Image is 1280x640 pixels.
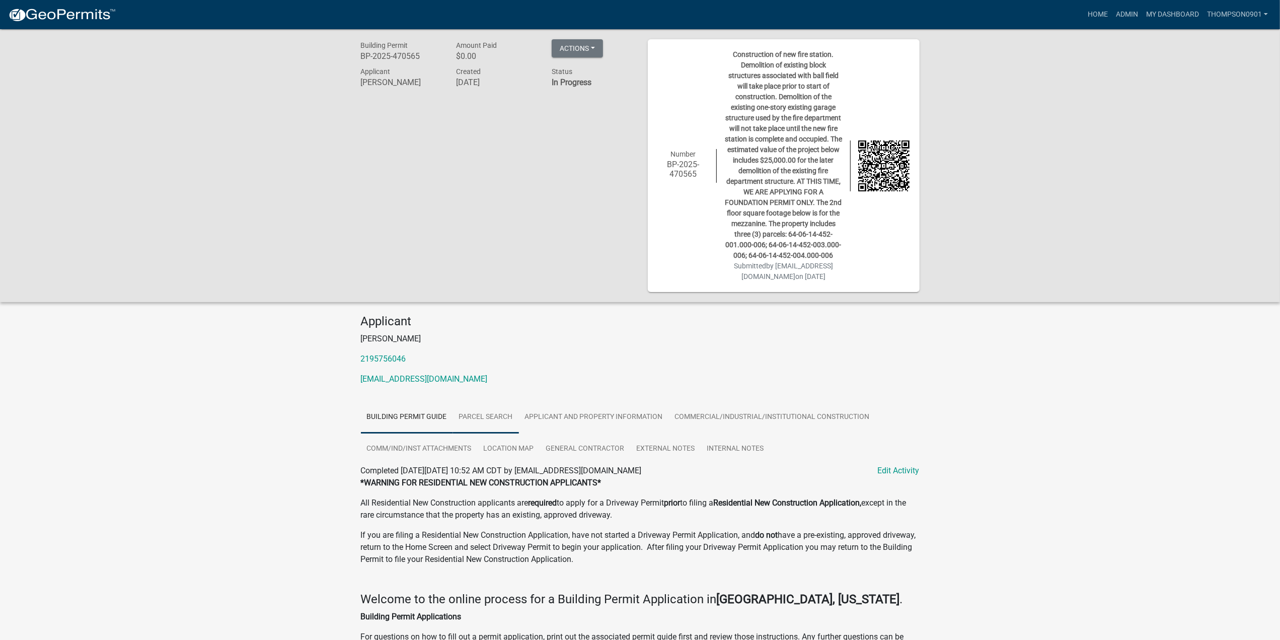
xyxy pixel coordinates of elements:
span: Amount Paid [456,41,497,49]
a: Admin [1112,5,1142,24]
a: thompson0901 [1203,5,1272,24]
strong: do not [756,530,778,540]
h6: [PERSON_NAME] [361,78,441,87]
a: Home [1084,5,1112,24]
img: QR code [858,140,910,192]
span: Submitted on [DATE] [734,262,833,280]
h6: $0.00 [456,51,537,61]
p: If you are filing a Residential New Construction Application, have not started a Driveway Permit ... [361,529,920,565]
strong: In Progress [552,78,591,87]
strong: [GEOGRAPHIC_DATA], [US_STATE] [717,592,900,606]
a: Location Map [478,433,540,465]
a: My Dashboard [1142,5,1203,24]
h6: BP-2025-470565 [361,51,441,61]
h6: BP-2025-470565 [658,160,709,179]
h6: [DATE] [456,78,537,87]
a: 2195756046 [361,354,406,364]
a: General Contractor [540,433,631,465]
p: All Residential New Construction applicants are to apply for a Driveway Permit to filing a except... [361,497,920,521]
a: Internal Notes [701,433,770,465]
span: Completed [DATE][DATE] 10:52 AM CDT by [EMAIL_ADDRESS][DOMAIN_NAME] [361,466,642,475]
span: Created [456,67,481,76]
span: Building Permit [361,41,408,49]
span: by [EMAIL_ADDRESS][DOMAIN_NAME] [741,262,833,280]
span: Status [552,67,572,76]
a: Commercial/Industrial/Institutional Construction [669,401,876,434]
a: Edit Activity [878,465,920,477]
button: Actions [552,39,603,57]
a: Comm/Ind/Inst Attachments [361,433,478,465]
p: [PERSON_NAME] [361,333,920,345]
strong: required [529,498,557,508]
strong: Building Permit Applications [361,612,462,621]
strong: *WARNING FOR RESIDENTIAL NEW CONSTRUCTION APPLICANTS* [361,478,601,487]
span: Number [670,150,696,158]
span: Construction of new fire station. Demolition of existing block structures associated with ball fi... [725,50,842,259]
a: Building Permit Guide [361,401,453,434]
a: [EMAIL_ADDRESS][DOMAIN_NAME] [361,374,488,384]
span: Applicant [361,67,391,76]
h4: Applicant [361,314,920,329]
a: Parcel search [453,401,519,434]
a: Applicant and Property Information [519,401,669,434]
a: External Notes [631,433,701,465]
strong: Residential New Construction Application, [714,498,862,508]
h4: Welcome to the online process for a Building Permit Application in . [361,592,920,607]
strong: prior [664,498,681,508]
